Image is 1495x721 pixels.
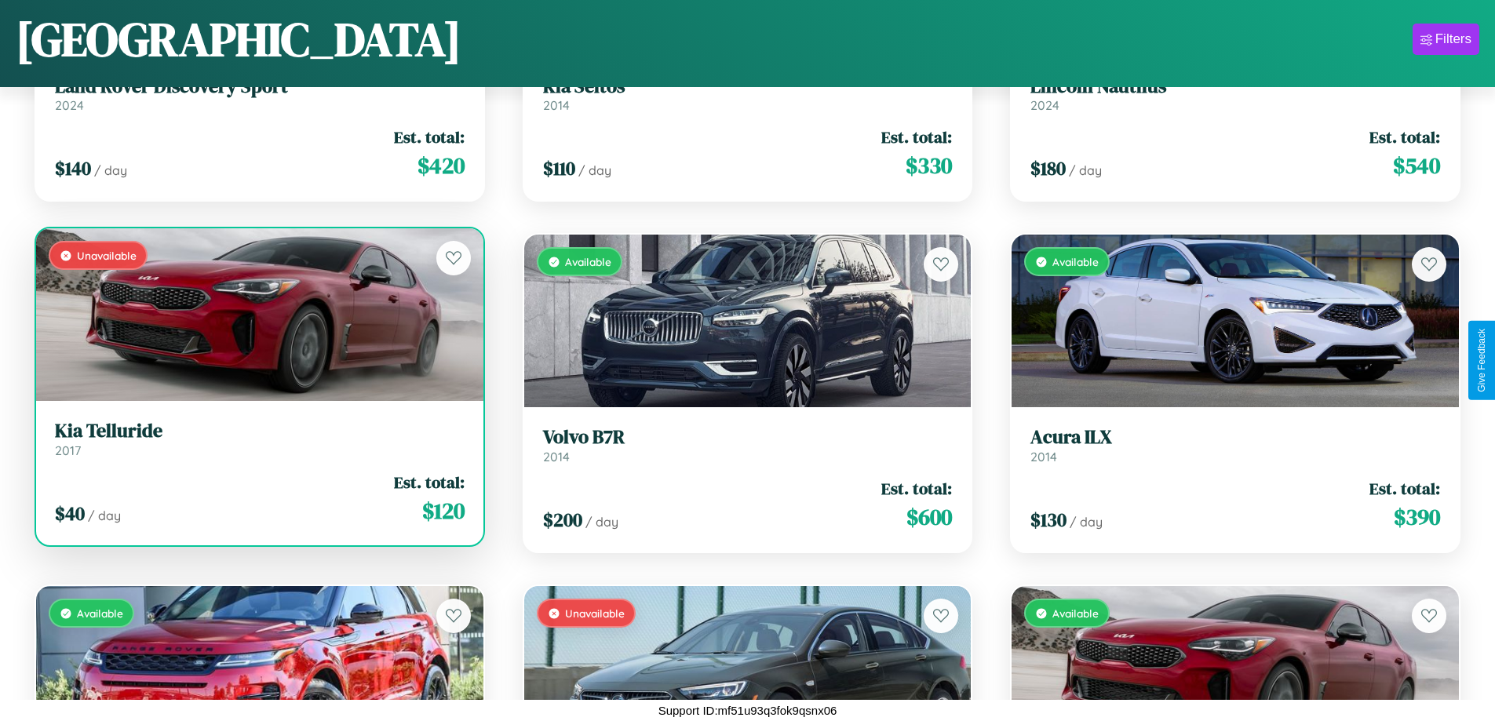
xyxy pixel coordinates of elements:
[906,501,952,533] span: $ 600
[16,7,461,71] h1: [GEOGRAPHIC_DATA]
[1030,426,1440,449] h3: Acura ILX
[658,700,837,721] p: Support ID: mf51u93q3fok9qsnx06
[1369,126,1440,148] span: Est. total:
[578,162,611,178] span: / day
[543,75,953,114] a: Kia Seltos2014
[55,155,91,181] span: $ 140
[1030,507,1067,533] span: $ 130
[418,150,465,181] span: $ 420
[55,442,81,458] span: 2017
[88,508,121,523] span: / day
[543,449,570,464] span: 2014
[1393,150,1440,181] span: $ 540
[422,495,465,526] span: $ 120
[543,97,570,113] span: 2014
[543,426,953,464] a: Volvo B7R2014
[1435,31,1471,47] div: Filters
[1413,24,1479,55] button: Filters
[1052,255,1099,268] span: Available
[1030,75,1440,114] a: Lincoln Nautilus2024
[55,97,84,113] span: 2024
[94,162,127,178] span: / day
[881,477,952,500] span: Est. total:
[1030,449,1057,464] span: 2014
[543,507,582,533] span: $ 200
[55,501,85,526] span: $ 40
[1069,162,1102,178] span: / day
[1030,97,1059,113] span: 2024
[1030,155,1066,181] span: $ 180
[1394,501,1440,533] span: $ 390
[881,126,952,148] span: Est. total:
[543,426,953,449] h3: Volvo B7R
[394,126,465,148] span: Est. total:
[1476,329,1487,392] div: Give Feedback
[55,75,465,114] a: Land Rover Discovery Sport2024
[585,514,618,530] span: / day
[1052,606,1099,620] span: Available
[1070,514,1103,530] span: / day
[55,420,465,458] a: Kia Telluride2017
[1369,477,1440,500] span: Est. total:
[1030,426,1440,464] a: Acura ILX2014
[565,255,611,268] span: Available
[77,606,123,620] span: Available
[55,75,465,98] h3: Land Rover Discovery Sport
[394,471,465,493] span: Est. total:
[55,420,465,442] h3: Kia Telluride
[565,606,625,620] span: Unavailable
[77,249,137,262] span: Unavailable
[543,155,575,181] span: $ 110
[906,150,952,181] span: $ 330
